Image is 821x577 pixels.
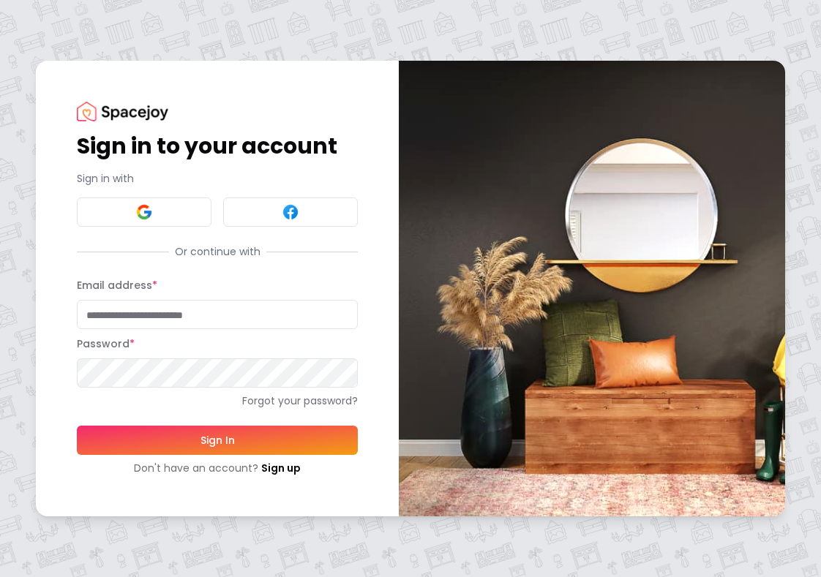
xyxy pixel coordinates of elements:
img: banner [399,61,785,516]
img: Spacejoy Logo [77,102,168,121]
div: Don't have an account? [77,461,358,475]
img: Facebook signin [282,203,299,221]
p: Sign in with [77,171,358,186]
h1: Sign in to your account [77,133,358,159]
span: Or continue with [169,244,266,259]
label: Email address [77,278,157,293]
a: Forgot your password? [77,393,358,408]
label: Password [77,336,135,351]
a: Sign up [261,461,301,475]
button: Sign In [77,426,358,455]
img: Google signin [135,203,153,221]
